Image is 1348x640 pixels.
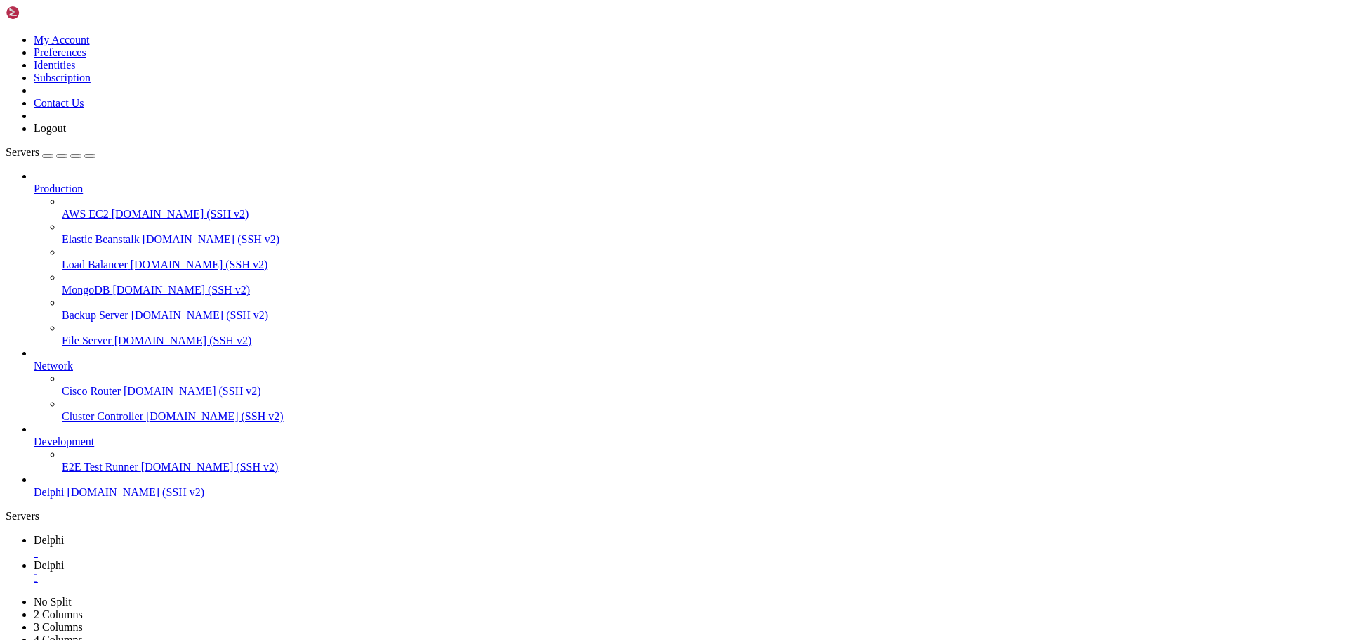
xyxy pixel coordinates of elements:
span: Cisco Router [62,385,121,397]
span: Delphi [34,559,65,571]
x-row: * Support: [URL][DOMAIN_NAME] [6,53,1165,65]
li: Cisco Router [DOMAIN_NAME] (SSH v2) [62,372,1342,398]
span: [DOMAIN_NAME] (SSH v2) [124,385,261,397]
li: File Server [DOMAIN_NAME] (SSH v2) [62,322,1342,347]
div: (33, 19) [201,233,206,244]
x-row: (delphi) : $ [6,233,1165,244]
a: Cluster Controller [DOMAIN_NAME] (SSH v2) [62,410,1342,423]
span: [DOMAIN_NAME] (SSH v2) [112,284,250,296]
a: Contact Us [34,97,84,109]
x-row: * Documentation: [URL][DOMAIN_NAME] [6,30,1165,41]
li: E2E Test Runner [DOMAIN_NAME] (SSH v2) [62,448,1342,474]
span: E2E Test Runner [62,461,138,473]
span: ~/delphi [129,233,174,244]
span: File Server [62,334,112,346]
li: MongoDB [DOMAIN_NAME] (SSH v2) [62,271,1342,296]
a: E2E Test Runner [DOMAIN_NAME] (SSH v2) [62,461,1342,474]
li: Cluster Controller [DOMAIN_NAME] (SSH v2) [62,398,1342,423]
span: [DOMAIN_NAME] (SSH v2) [143,233,280,245]
span: Development [34,436,94,448]
li: Load Balancer [DOMAIN_NAME] (SSH v2) [62,246,1342,271]
a: No Split [34,596,72,608]
span: Load Balancer [62,259,128,270]
a:  [34,547,1342,559]
a: File Server [DOMAIN_NAME] (SSH v2) [62,334,1342,347]
a: 2 Columns [34,608,83,620]
span: Network [34,360,73,372]
a: Subscription [34,72,91,84]
x-row: System load: 0.35 Processes: 76 [6,101,1165,113]
img: Shellngn [6,6,86,20]
span: [DOMAIN_NAME] (SSH v2) [131,259,268,270]
span: Backup Server [62,309,128,321]
x-row: Usage of /: 83.2% of 1006.85GB Users logged in: 1 [6,113,1165,125]
span: AWS EC2 [62,208,109,220]
a: Load Balancer [DOMAIN_NAME] (SSH v2) [62,259,1342,271]
span: [DOMAIN_NAME] (SSH v2) [141,461,279,473]
a: MongoDB [DOMAIN_NAME] (SSH v2) [62,284,1342,296]
span: Delphi [34,534,65,546]
x-row: * Management: [URL][DOMAIN_NAME] [6,41,1165,53]
li: Production [34,170,1342,347]
x-row: Swap usage: 0% [6,137,1165,149]
a: Servers [6,146,95,158]
li: Elastic Beanstalk [DOMAIN_NAME] (SSH v2) [62,221,1342,246]
a:  [34,572,1342,585]
x-row: powershell.exe: command not found [6,221,1165,233]
span: Servers [6,146,39,158]
span: [DOMAIN_NAME] (SSH v2) [67,486,205,498]
span: [DOMAIN_NAME] (SSH v2) [131,309,269,321]
a: Delphi [34,534,1342,559]
a: Delphi [DOMAIN_NAME] (SSH v2) [34,486,1342,499]
span: Elastic Beanstalk [62,233,140,245]
li: Network [34,347,1342,423]
x-row: [URL][DOMAIN_NAME] [6,197,1165,209]
a: Development [34,436,1342,448]
x-row: * Strictly confined Kubernetes makes edge and IoT secure. Learn how MicroK8s [6,161,1165,173]
a: My Account [34,34,90,46]
x-row: System information as of [DATE] [6,77,1165,89]
a: Production [34,183,1342,195]
a: Cisco Router [DOMAIN_NAME] (SSH v2) [62,385,1342,398]
a: AWS EC2 [DOMAIN_NAME] (SSH v2) [62,208,1342,221]
a: Elastic Beanstalk [DOMAIN_NAME] (SSH v2) [62,233,1342,246]
span: Production [34,183,83,195]
x-row: just raised the bar for easy, resilient and secure K8s cluster deployment. [6,173,1165,185]
span: Delphi [34,486,65,498]
li: Delphi [DOMAIN_NAME] (SSH v2) [34,474,1342,499]
a: Network [34,360,1342,372]
span: [DOMAIN_NAME] (SSH v2) [114,334,252,346]
span: [DOMAIN_NAME] (SSH v2) [146,410,284,422]
li: Backup Server [DOMAIN_NAME] (SSH v2) [62,296,1342,322]
li: Development [34,423,1342,474]
a: Preferences [34,46,86,58]
span: Cluster Controller [62,410,143,422]
a: Backup Server [DOMAIN_NAME] (SSH v2) [62,309,1342,322]
a: Logout [34,122,66,134]
x-row: Memory usage: 11% IPv4 address for eth0: [TECHNICAL_ID] [6,125,1165,137]
span: MongoDB [62,284,110,296]
a: Identities [34,59,76,71]
a: Delphi [34,559,1342,585]
x-row: Welcome to Ubuntu 24.04.3 LTS (GNU/Linux [TECHNICAL_ID]-microsoft-standard-WSL2 x86_64) [6,6,1165,18]
a: 3 Columns [34,621,83,633]
span: [DOMAIN_NAME] (SSH v2) [112,208,249,220]
x-row: Last login: [DATE] from [TECHNICAL_ID] [6,209,1165,221]
div: Servers [6,510,1342,523]
span: bias76@Delphi [51,233,124,244]
li: AWS EC2 [DOMAIN_NAME] (SSH v2) [62,195,1342,221]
